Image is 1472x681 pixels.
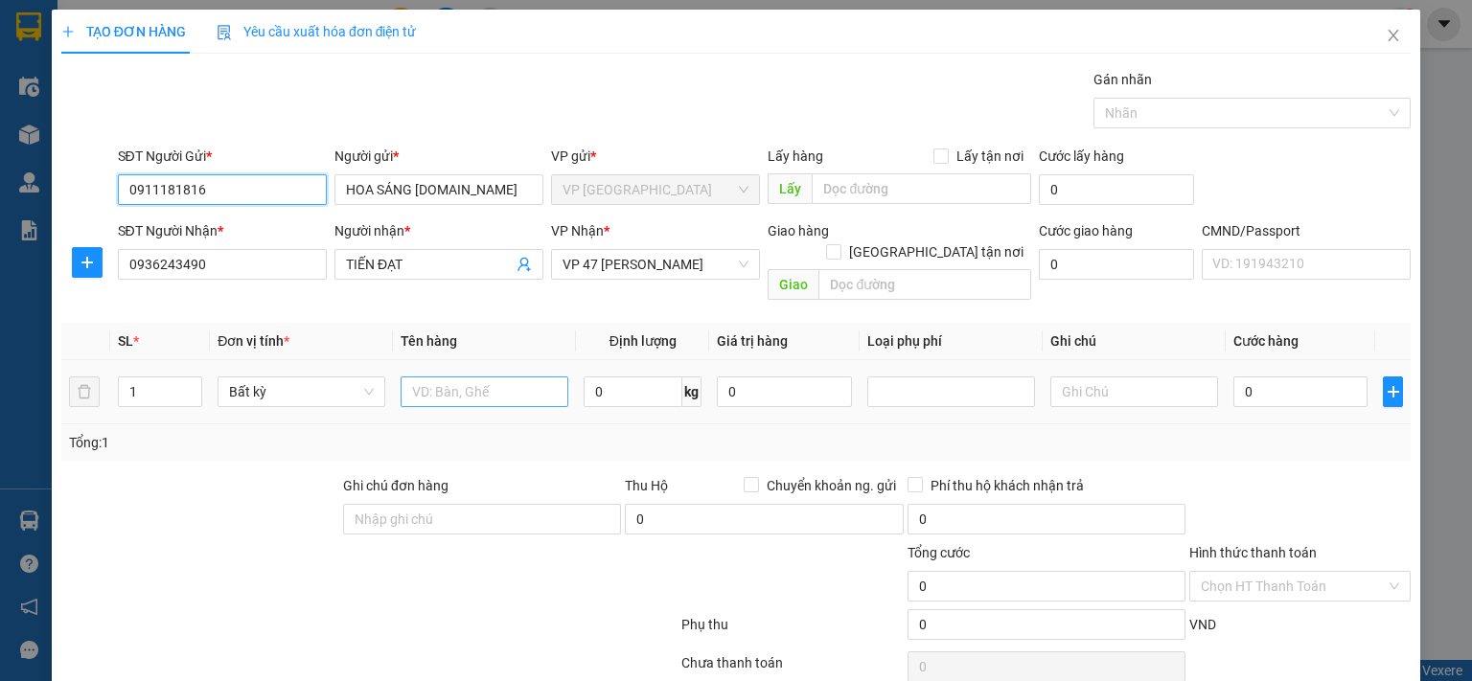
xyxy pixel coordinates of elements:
span: [GEOGRAPHIC_DATA] tận nơi [841,241,1031,262]
th: Loại phụ phí [860,323,1043,360]
span: Định lượng [609,333,677,349]
label: Cước lấy hàng [1039,148,1124,164]
span: plus [73,255,102,270]
span: Yêu cầu xuất hóa đơn điện tử [217,24,417,39]
span: VP Trường Chinh [563,175,748,204]
span: close [1386,28,1401,43]
button: plus [1383,376,1403,407]
span: Đơn vị tính [218,333,289,349]
label: Cước giao hàng [1039,223,1133,238]
input: Cước lấy hàng [1039,174,1194,205]
span: Giao [768,269,818,300]
span: plus [1384,384,1402,399]
span: Giá trị hàng [717,333,788,349]
label: Ghi chú đơn hàng [343,478,448,493]
div: Người gửi [334,146,543,167]
input: Dọc đường [818,269,1031,300]
span: kg [682,376,701,407]
b: GỬI : VP [GEOGRAPHIC_DATA] [24,130,285,194]
input: Ghi Chú [1050,376,1218,407]
span: Bất kỳ [229,377,374,406]
button: plus [72,247,103,278]
span: up [186,380,197,392]
input: VD: Bàn, Ghế [401,376,568,407]
input: Dọc đường [812,173,1031,204]
span: Lấy hàng [768,148,823,164]
span: down [186,394,197,405]
input: 0 [717,376,851,407]
span: Giao hàng [768,223,829,238]
li: 271 - [PERSON_NAME] - [GEOGRAPHIC_DATA] - [GEOGRAPHIC_DATA] [179,47,801,71]
span: VND [1189,617,1216,632]
th: Ghi chú [1043,323,1226,360]
img: logo.jpg [24,24,168,120]
span: VP Nhận [551,223,604,238]
span: Tổng cước [908,545,970,560]
span: Cước hàng [1233,333,1299,349]
button: delete [69,376,100,407]
span: Chuyển khoản ng. gửi [759,475,904,496]
span: TẠO ĐƠN HÀNG [61,24,186,39]
span: Tên hàng [401,333,457,349]
span: SL [118,333,133,349]
label: Gán nhãn [1093,72,1152,87]
div: Người nhận [334,220,543,241]
input: Ghi chú đơn hàng [343,504,621,534]
span: Lấy [768,173,812,204]
div: Phụ thu [679,614,905,647]
span: Lấy tận nơi [949,146,1031,167]
div: Tổng: 1 [69,432,569,453]
span: plus [61,25,75,38]
span: Increase Value [180,377,201,392]
span: Decrease Value [180,392,201,406]
span: Phí thu hộ khách nhận trả [923,475,1092,496]
div: SĐT Người Gửi [118,146,327,167]
button: Close [1367,10,1420,63]
div: VP gửi [551,146,760,167]
span: user-add [517,257,532,272]
span: Thu Hộ [625,478,668,493]
span: VP 47 Trần Khát Chân [563,250,748,279]
input: Cước giao hàng [1039,249,1194,280]
img: icon [217,25,232,40]
div: SĐT Người Nhận [118,220,327,241]
label: Hình thức thanh toán [1189,545,1317,560]
div: CMND/Passport [1202,220,1411,241]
